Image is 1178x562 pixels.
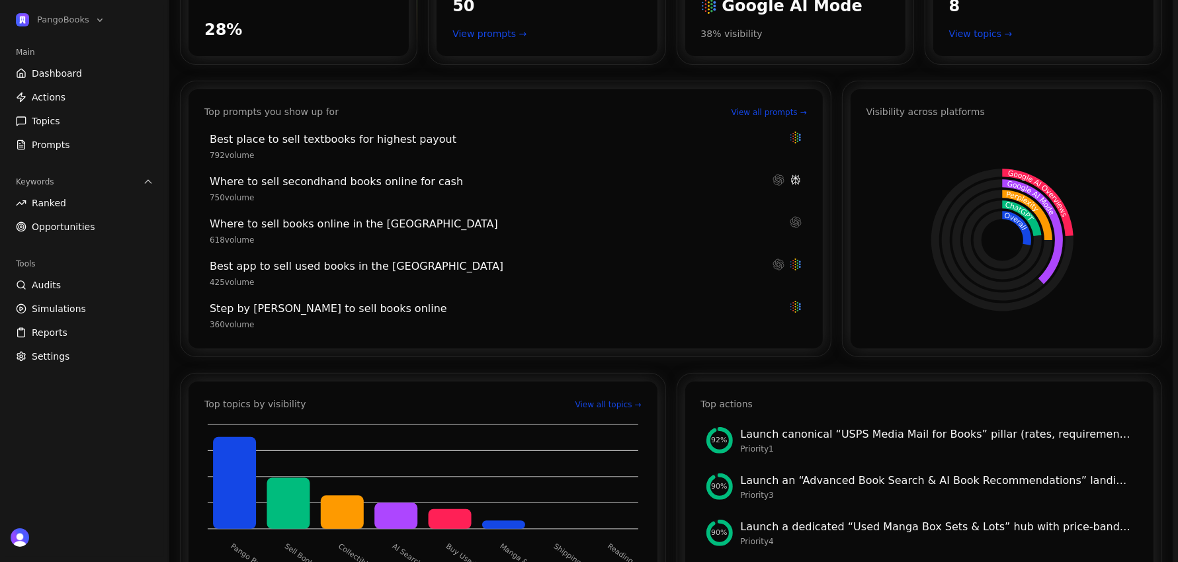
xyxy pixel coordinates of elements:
textpath: Perplexity [1005,190,1040,214]
a: Best app to sell used books in the [GEOGRAPHIC_DATA]425volume [204,256,807,290]
span: Settings [32,350,69,363]
div: Best place to sell textbooks for highest payout [210,132,782,147]
div: Impact 90% [706,520,733,546]
div: Step by step guide to sell books online [210,301,782,317]
div: Where to sell secondhand books online for cash [210,174,765,190]
a: Ranked [11,192,159,214]
textpath: Overall [1003,211,1029,231]
a: View prompts → [452,27,641,40]
span: Prompts [32,138,70,151]
span: Opportunities [32,220,95,233]
textpath: ChatGPT [1005,200,1035,223]
div: 28% [204,19,393,40]
span: 360 volume [210,319,254,330]
span: 618 volume [210,235,254,245]
div: Top actions [701,397,753,411]
div: 38 % visibility [701,27,890,40]
div: Top topics by visibility [204,397,306,411]
button: Keywords [11,171,159,192]
div: Main [11,42,159,63]
img: PangoBooks [16,13,29,26]
span: 750 volume [210,192,254,203]
a: Impact 90%Launch a dedicated “Used Manga Box Sets & Lots” hub with price‑band subpages and FAQ/sc... [701,514,1138,552]
span: 92 % [711,435,727,446]
span: 90 % [711,481,727,493]
a: Where to sell secondhand books online for cash750volume [204,171,807,206]
a: Actions [11,87,159,108]
span: Actions [32,91,65,104]
button: Open organization switcher [11,11,110,29]
a: Prompts [11,134,159,155]
a: Topics [11,110,159,132]
img: 's logo [11,528,29,547]
div: Top prompts you show up for [204,105,339,118]
a: Step by [PERSON_NAME] to sell books online360volume [204,298,807,333]
span: Audits [32,278,61,292]
a: Simulations [11,298,159,319]
button: Open user button [11,528,29,547]
a: Dashboard [11,63,159,84]
a: Settings [11,346,159,367]
a: View all prompts → [732,107,807,118]
span: 90 % [711,528,727,539]
div: Priority 4 [741,536,1133,547]
div: Launch canonical “USPS Media Mail for Books” pillar (rates, requirements, delivery times, trackin... [741,426,1133,442]
div: Priority 1 [741,444,1133,454]
span: Ranked [32,196,66,210]
div: Impact 92% [706,427,733,454]
div: Launch a dedicated “Used Manga Box Sets & Lots” hub with price‑band subpages and FAQ/schema [741,519,1133,535]
a: Where to sell books online in the [GEOGRAPHIC_DATA]618volume [204,214,807,248]
span: 425 volume [210,277,254,288]
span: Dashboard [32,67,82,80]
div: Where to sell books online in the United States [210,216,782,232]
div: Visibility across platforms [866,105,985,118]
div: Best app to sell used books in the US [210,259,765,274]
div: Priority 3 [741,490,1133,501]
a: View topics → [949,27,1138,40]
a: Audits [11,274,159,296]
span: Simulations [32,302,86,315]
div: Impact 90% [706,473,733,500]
div: Launch an “Advanced Book Search & AI Book Recommendations” landing page on the main domain [741,473,1133,489]
div: Tools [11,253,159,274]
a: Best place to sell textbooks for highest payout792volume [204,129,807,163]
a: Opportunities [11,216,159,237]
a: View all topics → [575,399,642,410]
a: Reports [11,322,159,343]
span: Topics [32,114,60,128]
a: Impact 92%Launch canonical “USPS Media Mail for Books” pillar (rates, requirements, delivery time... [701,421,1138,460]
span: 792 volume [210,150,254,161]
a: Impact 90%Launch an “Advanced Book Search & AI Book Recommendations” landing page on the main dom... [701,467,1138,506]
span: PangoBooks [37,14,89,26]
span: Reports [32,326,67,339]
